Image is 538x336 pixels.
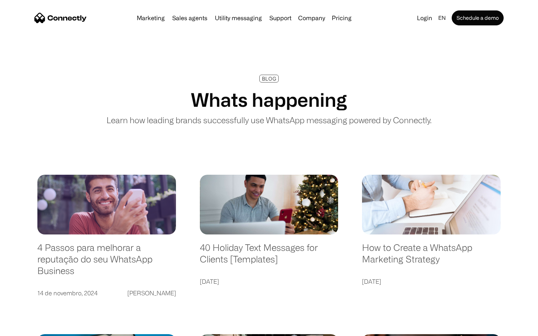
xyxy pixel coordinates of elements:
a: Login [414,13,435,23]
a: Sales agents [169,15,210,21]
a: Utility messaging [212,15,265,21]
div: Company [298,13,325,23]
div: [DATE] [200,276,219,287]
a: 4 Passos para melhorar a reputação do seu WhatsApp Business [37,242,176,284]
p: Learn how leading brands successfully use WhatsApp messaging powered by Connectly. [106,114,432,126]
div: [DATE] [362,276,381,287]
h1: Whats happening [191,88,347,111]
a: Pricing [329,15,355,21]
aside: Language selected: English [7,323,45,333]
div: BLOG [262,76,276,81]
a: Schedule a demo [452,10,504,25]
ul: Language list [15,323,45,333]
a: Support [266,15,294,21]
div: en [438,13,446,23]
a: 40 Holiday Text Messages for Clients [Templates] [200,242,338,272]
div: [PERSON_NAME] [127,288,176,298]
div: 14 de novembro, 2024 [37,288,98,298]
a: How to Create a WhatsApp Marketing Strategy [362,242,501,272]
a: Marketing [134,15,168,21]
